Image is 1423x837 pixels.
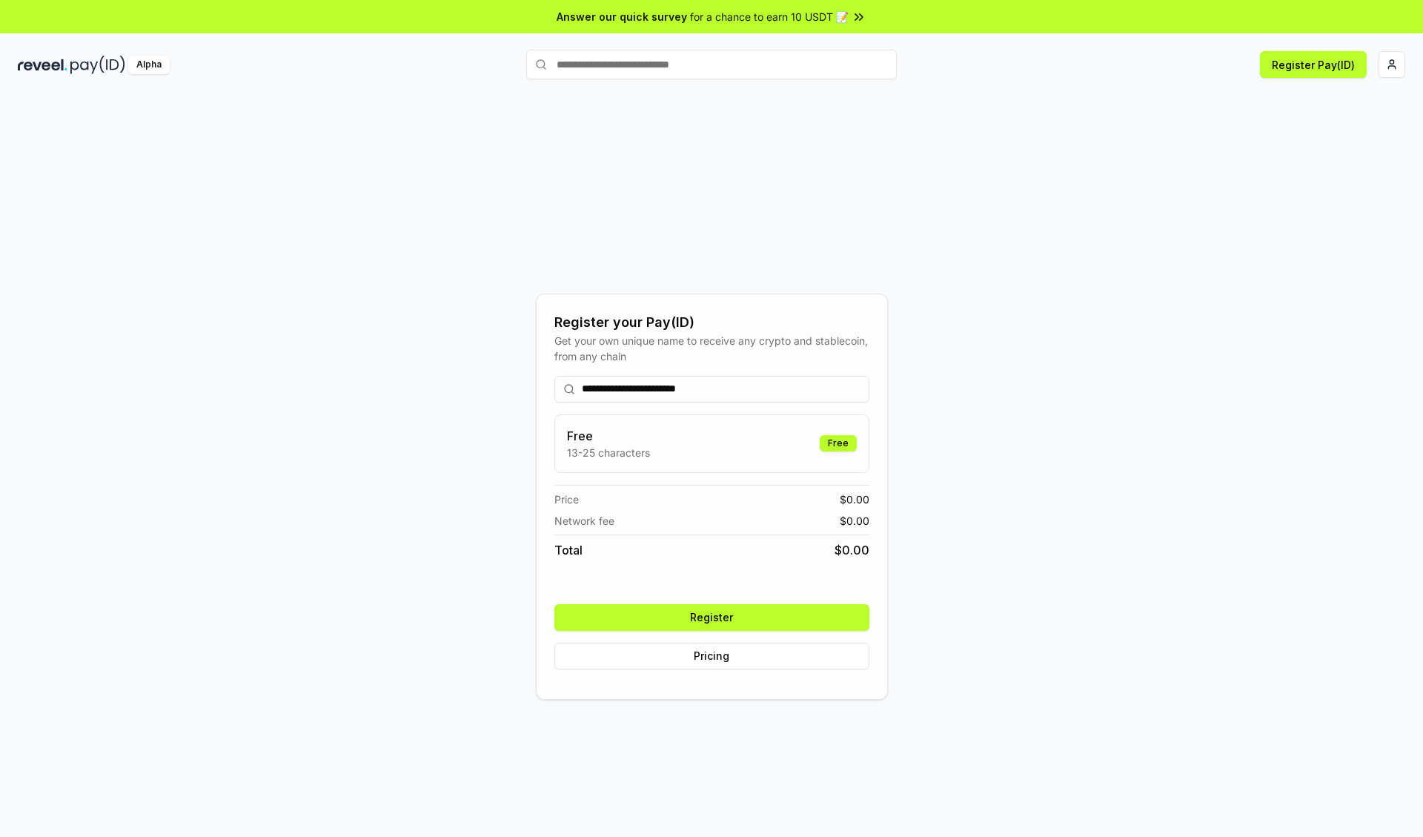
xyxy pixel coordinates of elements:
[554,492,579,507] span: Price
[835,541,869,559] span: $ 0.00
[820,435,857,451] div: Free
[840,492,869,507] span: $ 0.00
[554,513,614,529] span: Network fee
[554,312,869,333] div: Register your Pay(ID)
[554,541,583,559] span: Total
[1260,51,1367,78] button: Register Pay(ID)
[557,9,687,24] span: Answer our quick survey
[554,604,869,631] button: Register
[554,643,869,669] button: Pricing
[567,427,650,445] h3: Free
[18,56,67,74] img: reveel_dark
[690,9,849,24] span: for a chance to earn 10 USDT 📝
[128,56,170,74] div: Alpha
[567,445,650,460] p: 13-25 characters
[554,333,869,364] div: Get your own unique name to receive any crypto and stablecoin, from any chain
[840,513,869,529] span: $ 0.00
[70,56,125,74] img: pay_id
